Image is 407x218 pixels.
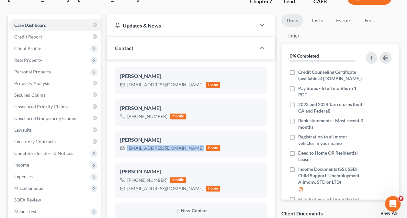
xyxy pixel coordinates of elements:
span: Executory Contracts [14,139,56,144]
div: [PERSON_NAME] [120,72,262,80]
div: [EMAIL_ADDRESS][DOMAIN_NAME] [127,185,203,192]
div: [PHONE_NUMBER] [127,113,167,120]
span: Secured Claims [14,92,45,98]
div: [EMAIL_ADDRESS][DOMAIN_NAME] [127,145,203,151]
a: Property Analysis [9,78,101,89]
a: Docs [281,14,303,27]
div: Client Documents [281,210,323,217]
span: Credit Report [14,34,42,39]
a: Unsecured Nonpriority Claims [9,113,101,124]
span: Unsecured Nonpriority Claims [14,115,76,121]
span: Credit Counseling Certificate (available at [DOMAIN_NAME]) [298,69,364,82]
div: mobile [170,114,186,119]
span: Miscellaneous [14,185,43,191]
a: Lawsuits [9,124,101,136]
div: [PERSON_NAME] [120,136,262,144]
a: Unsecured Priority Claims [9,101,101,113]
a: Timer [281,29,305,42]
span: SOFA Review [14,197,41,202]
span: Case Dashboard [14,22,47,28]
a: Executory Contracts [9,136,101,147]
div: home [206,186,220,191]
a: Fees [359,14,380,27]
span: Personal Property [14,69,51,74]
span: Income [14,162,29,168]
a: Events [331,14,356,27]
div: [PHONE_NUMBER] [127,177,167,183]
span: Lawsuits [14,127,32,133]
div: home [206,82,220,88]
span: FJ as to divorce (if w/in the last 10 years) [298,196,364,209]
span: Registration to all motor vehicles in your name [298,134,364,147]
span: 2023 and 2024 Tax returns (both CA and Federal) [298,101,364,114]
strong: 0% Completed [290,53,319,59]
span: Expenses [14,174,33,179]
div: home [206,145,220,151]
a: Tasks [306,14,328,27]
span: Bank statements - Most recent 3 months [298,117,364,130]
span: Pay Stubs - 6 full months in 1 PDF [298,85,364,98]
a: Credit Report [9,31,101,43]
a: Case Dashboard [9,19,101,31]
span: Income Documents (SSI, SSDI, Child Support, Unemployment, Alimony, STD or LTD) [298,166,364,185]
div: [PERSON_NAME] [120,104,262,112]
a: View All [380,211,397,216]
span: 9 [398,196,403,201]
span: Real Property [14,57,42,63]
span: Property Analysis [14,81,50,86]
a: Secured Claims [9,89,101,101]
span: Client Profile [14,46,41,51]
a: SOFA Review [9,194,101,206]
span: Means Test [14,209,37,214]
div: [EMAIL_ADDRESS][DOMAIN_NAME] [127,82,203,88]
iframe: Intercom live chat [385,196,401,212]
span: Codebtors Insiders & Notices [14,150,73,156]
div: [PERSON_NAME] [120,168,262,176]
div: Updates & News [115,22,248,29]
span: Contact [115,45,133,51]
div: mobile [170,177,186,183]
span: Unsecured Priority Claims [14,104,68,109]
span: Deed to Home OR Residential Lease [298,150,364,163]
button: New Contact [120,208,262,213]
